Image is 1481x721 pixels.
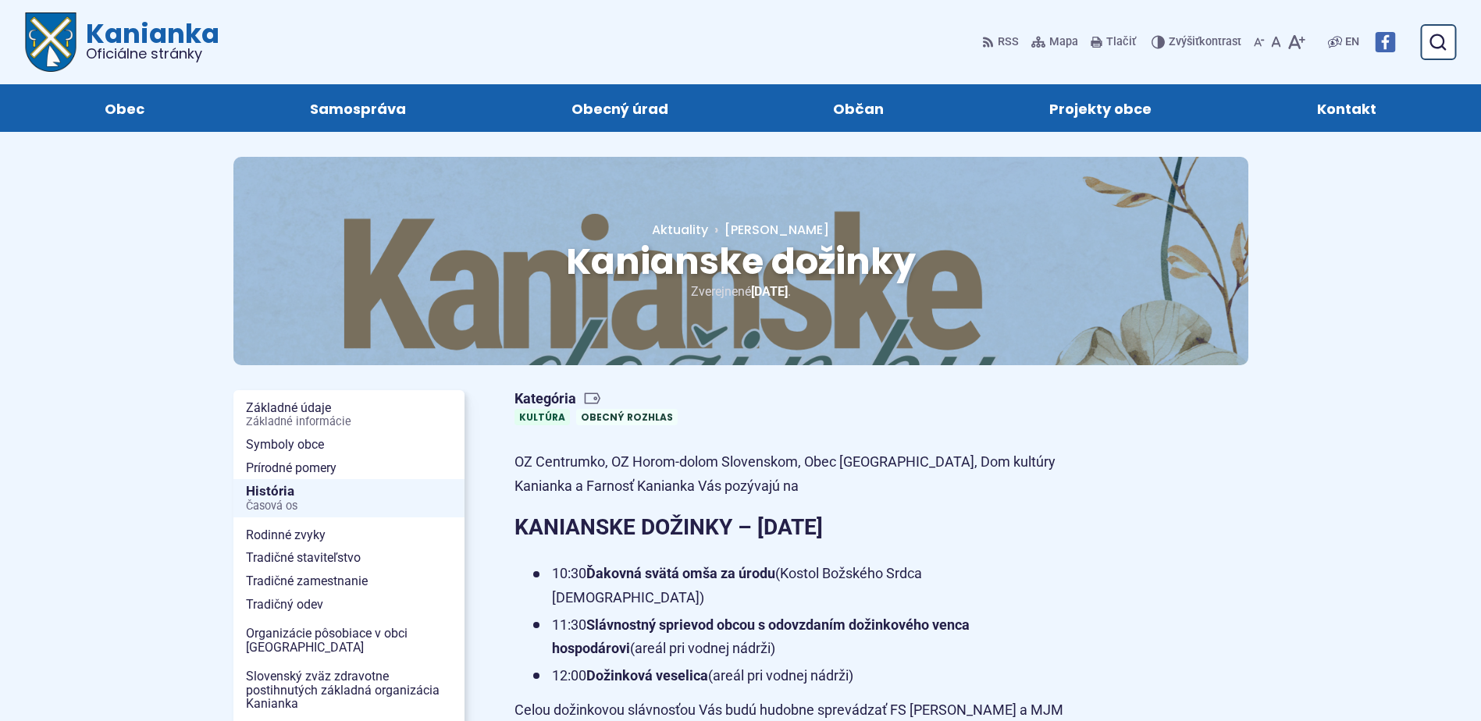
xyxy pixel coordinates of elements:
[1152,26,1244,59] button: Zvýšiťkontrast
[652,221,708,239] a: Aktuality
[1028,26,1081,59] a: Mapa
[1088,26,1139,59] button: Tlačiť
[1049,84,1152,132] span: Projekty obce
[233,622,465,659] a: Organizácie pôsobiace v obci [GEOGRAPHIC_DATA]
[1169,35,1199,48] span: Zvýšiť
[246,665,452,716] span: Slovenský zväz zdravotne postihnutých základná organizácia Kanianka
[1250,84,1444,132] a: Kontakt
[25,12,219,72] a: Logo Kanianka, prejsť na domovskú stránku.
[514,450,1069,498] p: OZ Centrumko, OZ Horom-dolom Slovenskom, Obec [GEOGRAPHIC_DATA], Dom kultúry Kanianka a Farnosť K...
[1317,84,1376,132] span: Kontakt
[751,284,788,299] span: [DATE]
[504,84,735,132] a: Obecný úrad
[233,479,465,517] a: HistóriaČasová os
[514,409,570,425] a: Kultúra
[1268,26,1284,59] button: Nastaviť pôvodnú veľkosť písma
[233,546,465,570] a: Tradičné staviteľstvo
[514,514,823,540] strong: KANIANSKE DOŽINKY – [DATE]
[233,593,465,616] a: Tradičný odev
[1375,32,1395,52] img: Prejsť na Facebook stránku
[1345,33,1359,51] span: EN
[571,84,668,132] span: Obecný úrad
[246,500,452,513] span: Časová os
[1049,33,1078,51] span: Mapa
[586,565,775,581] strong: Ďakovná svätá omša za úrodu
[1106,36,1136,49] span: Tlačiť
[246,396,452,433] span: Základné údaje
[310,84,406,132] span: Samospráva
[233,524,465,547] a: Rodinné zvyky
[77,20,219,61] span: Kanianka
[246,570,452,593] span: Tradičné zamestnanie
[533,613,1069,661] li: 11:30 (areál pri vodnej nádrži)
[233,570,465,593] a: Tradičné zamestnanie
[246,456,452,480] span: Prírodné pomery
[998,33,1019,51] span: RSS
[25,12,77,72] img: Prejsť na domovskú stránku
[246,433,452,456] span: Symboly obce
[533,562,1069,609] li: 10:30 (Kostol Božského Srdca [DEMOGRAPHIC_DATA])
[1169,36,1241,49] span: kontrast
[246,524,452,547] span: Rodinné zvyky
[37,84,212,132] a: Obec
[246,416,452,428] span: Základné informácie
[233,665,465,716] a: Slovenský zväz zdravotne postihnutých základná organizácia Kanianka
[283,281,1198,302] p: Zverejnené .
[1251,26,1268,59] button: Zmenšiť veľkosť písma
[233,396,465,433] a: Základné údajeZákladné informácie
[767,84,952,132] a: Občan
[576,409,678,425] a: Obecný rozhlas
[243,84,473,132] a: Samospráva
[533,664,1069,688] li: 12:00 (areál pri vodnej nádrži)
[514,390,684,408] span: Kategória
[552,616,970,657] strong: Slávnostný sprievod obcou s odovzdaním dožinkového venca hospodárovi
[246,546,452,570] span: Tradičné staviteľstvo
[1342,33,1362,51] a: EN
[833,84,884,132] span: Občan
[982,84,1219,132] a: Projekty obce
[233,456,465,480] a: Prírodné pomery
[246,479,452,517] span: História
[708,221,829,239] a: [PERSON_NAME]
[586,667,708,684] strong: Dožinková veselica
[566,236,916,286] span: Kanianske dožinky
[246,622,452,659] span: Organizácie pôsobiace v obci [GEOGRAPHIC_DATA]
[233,433,465,456] a: Symboly obce
[724,221,829,239] span: [PERSON_NAME]
[105,84,144,132] span: Obec
[982,26,1022,59] a: RSS
[1284,26,1308,59] button: Zväčšiť veľkosť písma
[246,593,452,616] span: Tradičný odev
[86,47,219,61] span: Oficiálne stránky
